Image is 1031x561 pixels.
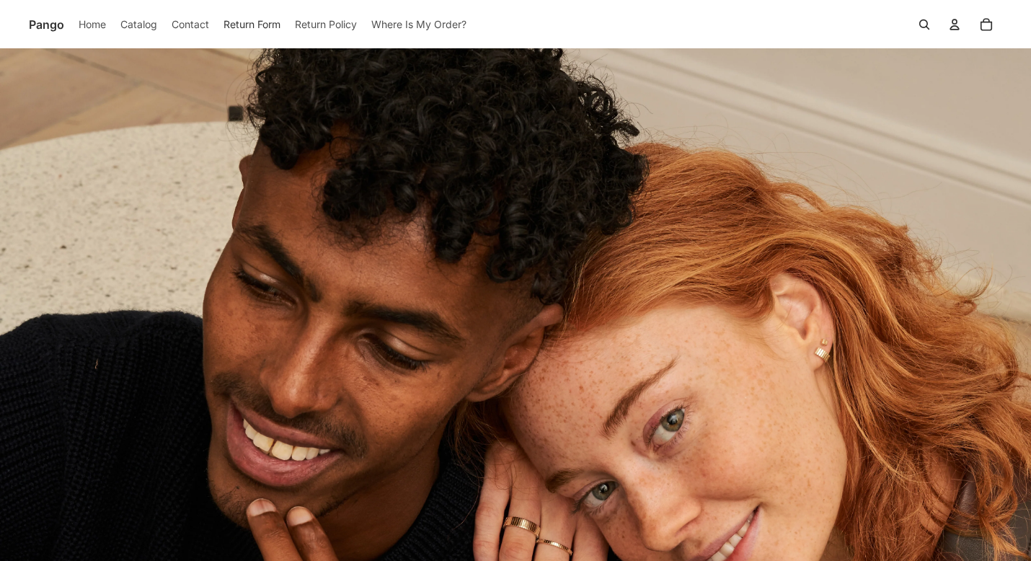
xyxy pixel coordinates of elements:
[224,16,280,32] span: Return Form
[371,9,466,40] a: Where Is My Order?
[295,9,357,40] a: Return Policy
[120,9,157,40] a: Catalog
[172,16,209,32] span: Contact
[908,9,940,40] button: Open search
[224,9,280,40] a: Return Form
[371,16,466,32] span: Where Is My Order?
[79,9,106,40] a: Home
[29,9,64,40] a: Pango
[939,9,970,40] summary: Open account menu
[970,9,1002,40] button: Open cart Total items in cart: 0
[120,16,157,32] span: Catalog
[172,9,209,40] a: Contact
[79,16,106,32] span: Home
[29,16,64,34] span: Pango
[295,16,357,32] span: Return Policy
